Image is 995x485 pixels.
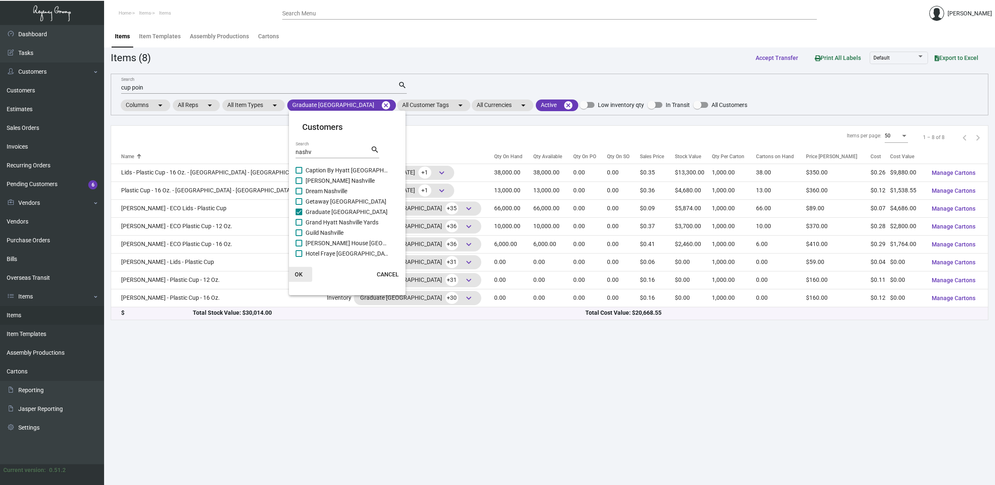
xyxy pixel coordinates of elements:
[306,228,389,238] span: Guild Nashville
[302,121,392,133] mat-card-title: Customers
[306,165,389,175] span: Caption By Hyatt [GEOGRAPHIC_DATA]
[306,176,389,186] span: [PERSON_NAME] Nashville
[306,217,389,227] span: Grand Hyatt Nashville Yards
[295,271,303,278] span: OK
[371,145,379,155] mat-icon: search
[306,238,389,248] span: [PERSON_NAME] House [GEOGRAPHIC_DATA]
[49,466,66,475] div: 0.51.2
[306,196,389,206] span: Getaway [GEOGRAPHIC_DATA]
[286,267,312,282] button: OK
[306,186,389,196] span: Dream Nashville
[377,271,399,278] span: CANCEL
[3,466,46,475] div: Current version:
[370,267,405,282] button: CANCEL
[306,249,389,259] span: Hotel Fraye [GEOGRAPHIC_DATA]
[306,207,389,217] span: Graduate [GEOGRAPHIC_DATA]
